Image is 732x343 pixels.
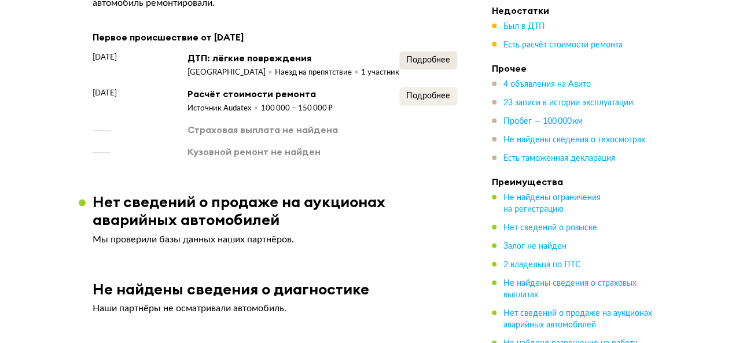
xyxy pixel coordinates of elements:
div: Источник Audatex [187,104,261,114]
h4: Недостатки [492,5,654,16]
span: Залог не найден [503,242,567,250]
div: [GEOGRAPHIC_DATA] [187,68,275,78]
span: [DATE] [93,51,117,63]
span: Нет сведений о розыске [503,224,597,232]
div: Первое происшествие от [DATE] [93,29,457,45]
div: Кузовной ремонт не найден [187,145,321,158]
span: 2 владельца по ПТС [503,261,581,269]
span: Не найдены сведения о техосмотрах [503,136,645,144]
span: Есть таможенная декларация [503,154,615,163]
p: Наши партнёры не осматривали автомобиль. [93,303,457,314]
h4: Прочее [492,62,654,74]
span: [DATE] [93,87,117,99]
button: Подробнее [399,87,457,106]
span: Нет сведений о продаже на аукционах аварийных автомобилей [503,309,652,329]
span: Подробнее [406,56,450,64]
span: Подробнее [406,92,450,100]
h3: Не найдены сведения о диагностике [93,280,369,298]
div: 1 участник [361,68,399,78]
div: ДТП: лёгкие повреждения [187,51,399,64]
span: 4 объявления на Авито [503,80,591,88]
span: Не найдены сведения о страховых выплатах [503,279,637,299]
h4: Преимущества [492,176,654,187]
span: Пробег — 100 000 км [503,117,583,126]
div: Наезд на препятствие [275,68,361,78]
div: Расчёт стоимости ремонта [187,87,333,100]
span: Есть расчёт стоимости ремонта [503,41,623,49]
h3: Нет сведений о продаже на аукционах аварийных автомобилей [93,193,471,228]
button: Подробнее [399,51,457,70]
span: 23 записи в истории эксплуатации [503,99,633,107]
span: Не найдены ограничения на регистрацию [503,194,601,213]
div: Страховая выплата не найдена [187,123,338,136]
span: Был в ДТП [503,23,545,31]
p: Мы проверили базы данных наших партнёров. [93,234,457,245]
div: 100 000 – 150 000 ₽ [261,104,333,114]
